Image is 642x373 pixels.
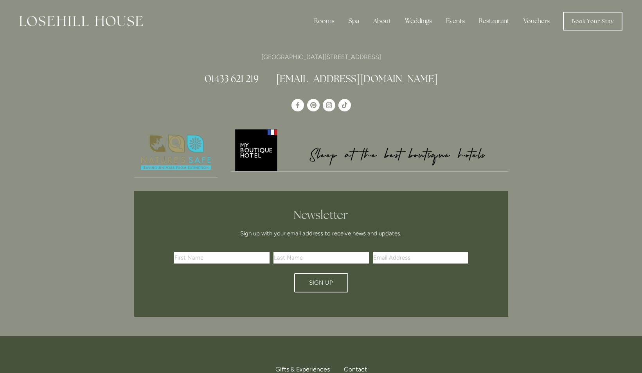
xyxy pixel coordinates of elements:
div: Weddings [399,13,438,29]
a: Vouchers [517,13,556,29]
div: Spa [342,13,365,29]
a: TikTok [338,99,351,111]
a: [EMAIL_ADDRESS][DOMAIN_NAME] [276,72,438,85]
img: Nature's Safe - Logo [134,128,218,177]
a: 01433 621 219 [205,72,259,85]
div: Rooms [308,13,341,29]
a: Book Your Stay [563,12,622,30]
a: My Boutique Hotel - Logo [231,128,508,172]
a: Nature's Safe - Logo [134,128,218,178]
div: Events [440,13,471,29]
div: About [367,13,397,29]
span: Gifts & Experiences [275,366,330,373]
h2: Newsletter [177,208,466,222]
input: First Name [174,252,270,264]
p: [GEOGRAPHIC_DATA][STREET_ADDRESS] [134,52,508,62]
p: Sign up with your email address to receive news and updates. [177,229,466,238]
img: My Boutique Hotel - Logo [231,128,508,171]
input: Last Name [273,252,369,264]
div: Restaurant [473,13,516,29]
button: Sign Up [294,273,348,292]
a: Instagram [323,99,335,111]
input: Email Address [373,252,468,264]
span: Sign Up [309,279,333,286]
img: Losehill House [20,16,143,26]
a: Losehill House Hotel & Spa [291,99,304,111]
a: Pinterest [307,99,320,111]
